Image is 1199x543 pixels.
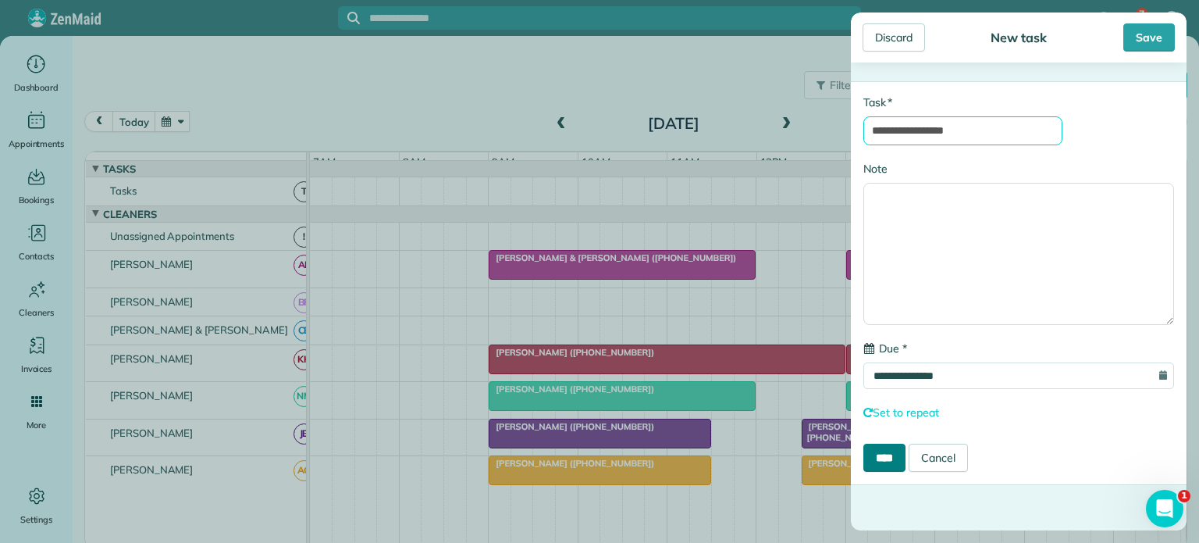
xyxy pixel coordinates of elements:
[1178,490,1190,502] span: 1
[1123,23,1175,52] div: Save
[863,95,892,110] label: Task
[1146,490,1183,527] iframe: Intercom live chat
[909,444,968,472] a: Cancel
[986,30,1051,45] div: New task
[863,405,938,420] a: Set to repeat
[863,341,907,356] label: Due
[863,161,888,177] label: Note
[863,23,925,52] div: Discard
